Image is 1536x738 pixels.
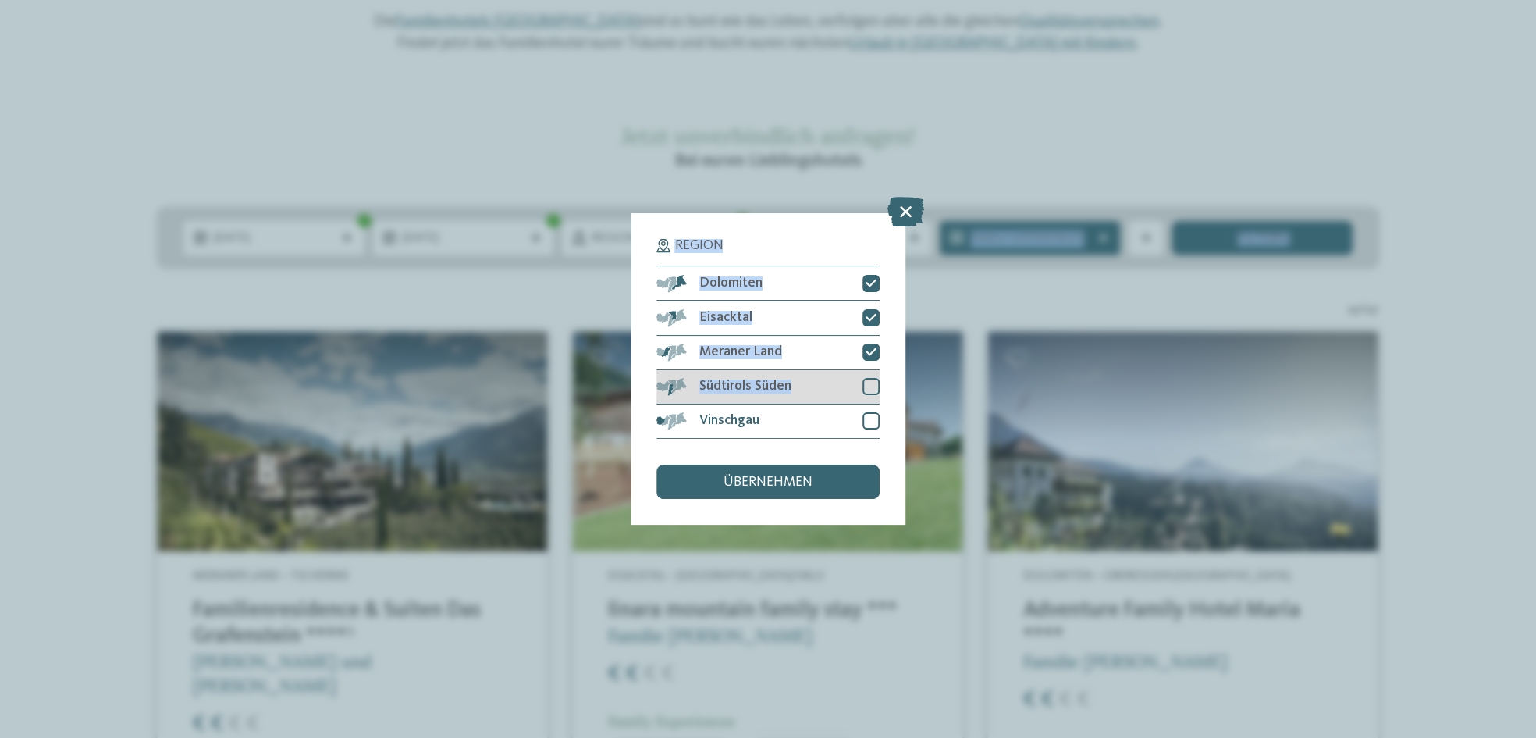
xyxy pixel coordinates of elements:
span: Meraner Land [699,345,782,359]
span: Eisacktal [699,311,752,325]
span: Dolomiten [699,276,763,291]
span: Vinschgau [699,414,759,428]
span: Südtirols Süden [699,380,791,394]
span: Region [674,239,723,253]
span: übernehmen [724,476,812,490]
